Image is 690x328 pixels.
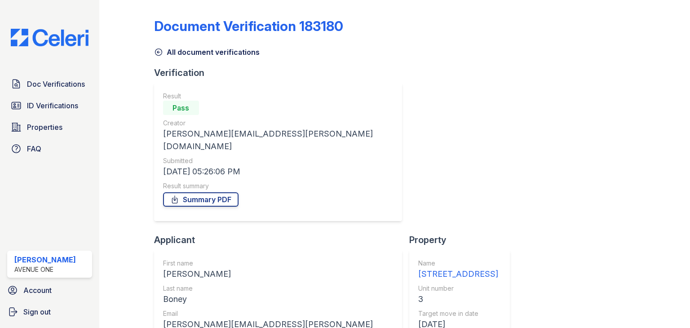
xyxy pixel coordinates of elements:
[154,18,343,34] div: Document Verification 183180
[163,284,393,293] div: Last name
[652,292,681,319] iframe: chat widget
[4,303,96,321] a: Sign out
[27,122,62,133] span: Properties
[418,259,498,280] a: Name [STREET_ADDRESS]
[23,306,51,317] span: Sign out
[418,309,498,318] div: Target move in date
[7,97,92,115] a: ID Verifications
[163,268,393,280] div: [PERSON_NAME]
[14,265,76,274] div: Avenue One
[163,165,393,178] div: [DATE] 05:26:06 PM
[409,234,517,246] div: Property
[163,156,393,165] div: Submitted
[4,281,96,299] a: Account
[23,285,52,296] span: Account
[163,101,199,115] div: Pass
[27,100,78,111] span: ID Verifications
[163,259,393,268] div: First name
[418,259,498,268] div: Name
[27,79,85,89] span: Doc Verifications
[7,75,92,93] a: Doc Verifications
[154,66,409,79] div: Verification
[27,143,41,154] span: FAQ
[163,192,239,207] a: Summary PDF
[418,293,498,306] div: 3
[4,29,96,46] img: CE_Logo_Blue-a8612792a0a2168367f1c8372b55b34899dd931a85d93a1a3d3e32e68fde9ad4.png
[163,182,393,191] div: Result summary
[163,119,393,128] div: Creator
[154,234,409,246] div: Applicant
[7,118,92,136] a: Properties
[163,128,393,153] div: [PERSON_NAME][EMAIL_ADDRESS][PERSON_NAME][DOMAIN_NAME]
[163,92,393,101] div: Result
[163,309,393,318] div: Email
[418,268,498,280] div: [STREET_ADDRESS]
[163,293,393,306] div: Boney
[14,254,76,265] div: [PERSON_NAME]
[418,284,498,293] div: Unit number
[154,47,260,58] a: All document verifications
[7,140,92,158] a: FAQ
